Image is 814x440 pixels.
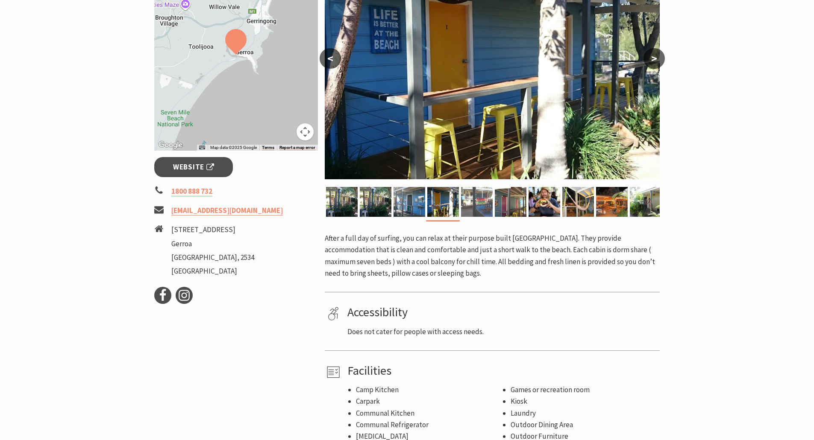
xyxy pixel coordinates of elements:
li: [GEOGRAPHIC_DATA] [171,265,254,277]
button: Keyboard shortcuts [199,145,205,151]
img: Shared bathrooms [394,187,425,217]
li: [STREET_ADDRESS] [171,224,254,236]
img: Glamping [630,187,661,217]
button: Map camera controls [297,123,314,140]
img: Hammocks [562,187,594,217]
li: Communal Kitchen [356,408,502,419]
p: Does not cater for people with access needs. [347,326,657,338]
li: Carpark [356,396,502,407]
h4: Facilities [347,364,657,378]
h4: Accessibility [347,305,657,320]
p: After a full day of surfing, you can relax at their purpose built [GEOGRAPHIC_DATA]. They provide... [325,233,660,279]
img: Dorms [427,187,459,217]
li: Games or recreation room [511,384,657,396]
a: 1800 888 732 [171,186,212,196]
li: [GEOGRAPHIC_DATA], 2534 [171,252,254,263]
a: Terms (opens in new tab) [262,145,274,150]
button: < [320,48,341,69]
img: Google [156,140,185,151]
li: Outdoor Dining Area [511,419,657,431]
a: Report a map error [279,145,315,150]
img: Surf cabin [495,187,526,217]
a: Website [154,157,233,177]
img: Surf cabins [326,187,358,217]
li: Laundry [511,408,657,419]
button: > [644,48,665,69]
span: Map data ©2025 Google [210,145,257,150]
img: Communal Barbecue [461,187,493,217]
img: Meals area [529,187,560,217]
img: Surf cabins [360,187,391,217]
li: Kiosk [511,396,657,407]
span: Website [173,161,214,173]
li: Camp Kitchen [356,384,502,396]
li: Communal Refrigerator [356,419,502,431]
img: Barbecue area [596,187,628,217]
a: Open this area in Google Maps (opens a new window) [156,140,185,151]
a: [EMAIL_ADDRESS][DOMAIN_NAME] [171,206,283,216]
li: Gerroa [171,238,254,250]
